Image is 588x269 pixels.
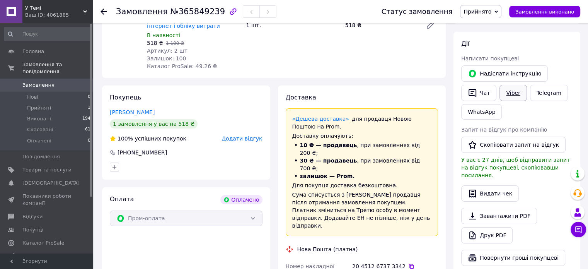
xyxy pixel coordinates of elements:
button: Чат з покупцем [571,222,586,237]
button: Видати чек [461,185,519,202]
span: Доставка [286,94,316,101]
button: Замовлення виконано [509,6,580,17]
div: Оплачено [220,195,262,204]
span: 194 [82,115,90,122]
div: Ваш ID: 4061885 [25,12,93,19]
div: [PHONE_NUMBER] [117,149,168,156]
span: Замовлення виконано [515,9,574,15]
span: Замовлення [22,82,55,89]
span: Відгуки [22,213,43,220]
button: Чат [461,85,496,101]
span: Дії [461,40,469,47]
div: Доставку оплачують: [292,132,432,140]
span: Покупець [110,94,141,101]
a: Viber [499,85,527,101]
span: Каталог ProSale [22,240,64,247]
span: Аналітика [22,253,49,260]
span: [DEMOGRAPHIC_DATA] [22,180,80,187]
div: 518 ₴ [342,20,419,31]
span: Залишок: 100 [147,55,186,62]
span: 100% [118,135,133,142]
div: для продавця Новою Поштою на Prom. [292,115,432,130]
span: 1 100 ₴ [166,41,184,46]
span: Покупці [22,226,43,233]
span: 0 [88,137,90,144]
button: Скопіювати запит на відгук [461,137,566,153]
a: WhatsApp [461,104,502,120]
span: Оплачені [27,137,51,144]
span: Додати відгук [222,135,262,142]
span: В наявності [147,32,180,38]
div: 1 замовлення у вас на 518 ₴ [110,119,198,129]
span: Запит на відгук про компанію [461,127,547,133]
span: Товари та послуги [22,166,72,173]
span: 10 ₴ — продавець [300,142,357,148]
span: Показники роботи компанії [22,193,72,207]
span: 61 [85,126,90,133]
li: , при замовленнях від 200 ₴; [292,141,432,157]
a: Редагувати [423,17,438,33]
span: 30 ₴ — продавець [300,158,357,164]
span: Виконані [27,115,51,122]
div: Повернутися назад [101,8,107,15]
span: Замовлення та повідомлення [22,61,93,75]
button: Надіслати інструкцію [461,65,548,82]
span: 0 [88,94,90,101]
div: Сума списується з [PERSON_NAME] продавця після отримання замовлення покупцем. Платник зміниться н... [292,191,432,230]
span: Прийняті [27,105,51,111]
a: Завантажити PDF [461,208,537,224]
span: У вас є 27 днів, щоб відправити запит на відгук покупцеві, скопіювавши посилання. [461,157,570,178]
span: Нові [27,94,38,101]
span: Замовлення [116,7,168,16]
input: Пошук [4,27,91,41]
span: залишок — Prom. [300,173,355,179]
span: Прийнято [464,9,491,15]
div: Для покупця доставка безкоштовна. [292,182,432,189]
a: Друк PDF [461,227,513,243]
a: «Дешева доставка» [292,116,349,122]
div: Статус замовлення [382,8,453,15]
a: [PERSON_NAME] [110,109,155,115]
span: У Темі [25,5,83,12]
button: Повернути гроші покупцеві [461,250,565,266]
div: Нова Пошта (платна) [295,245,360,253]
span: 1 [88,105,90,111]
div: 1 шт. [243,20,342,31]
span: 518 ₴ [147,40,163,46]
li: , при замовленнях від 700 ₴; [292,157,432,172]
span: №365849239 [170,7,225,16]
span: Оплата [110,195,134,203]
div: успішних покупок [110,135,186,142]
span: Написати покупцеві [461,55,519,62]
span: Скасовані [27,126,53,133]
span: Каталог ProSale: 49.26 ₴ [147,63,217,69]
a: Telegram [530,85,568,101]
span: Артикул: 2 шт [147,48,187,54]
span: Головна [22,48,44,55]
span: Повідомлення [22,153,60,160]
